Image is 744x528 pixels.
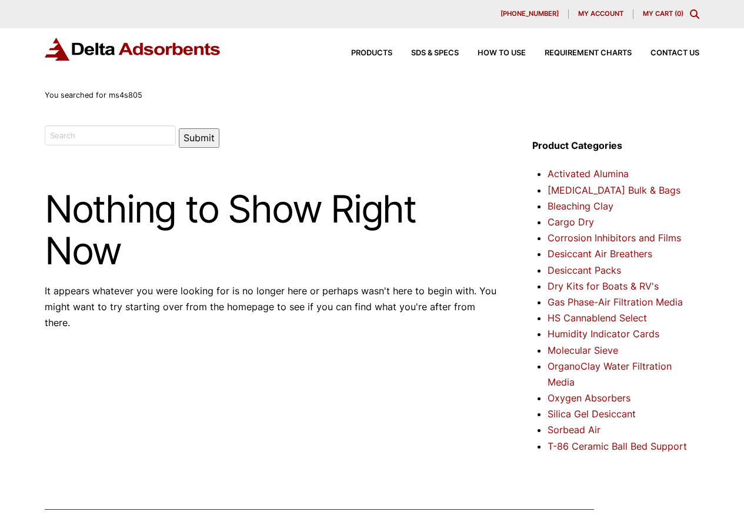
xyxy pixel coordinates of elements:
a: T-86 Ceramic Ball Bed Support [548,440,687,452]
span: SDS & SPECS [411,49,459,57]
a: [PHONE_NUMBER] [491,9,569,19]
p: It appears whatever you were looking for is no longer here or perhaps wasn't here to begin with. ... [45,283,500,331]
h1: Nothing to Show Right Now [45,188,500,271]
a: Sorbead Air [548,424,600,436]
div: Toggle Modal Content [690,9,699,19]
a: My Cart (0) [643,9,683,18]
a: OrganoClay Water Filtration Media [548,360,672,388]
a: Desiccant Air Breathers [548,248,652,260]
a: Cargo Dry [548,216,594,228]
a: Molecular Sieve [548,344,618,356]
a: Requirement Charts [526,49,632,57]
a: Desiccant Packs [548,264,621,276]
a: SDS & SPECS [392,49,459,57]
a: Oxygen Absorbers [548,392,630,404]
span: Products [351,49,392,57]
a: Corrosion Inhibitors and Films [548,232,681,244]
a: [MEDICAL_DATA] Bulk & Bags [548,184,680,196]
span: 0 [677,9,681,18]
button: Submit [179,128,219,148]
a: Activated Alumina [548,168,629,180]
a: My account [569,9,633,19]
a: Products [332,49,392,57]
a: Contact Us [632,49,699,57]
a: Silica Gel Desiccant [548,408,636,420]
input: Search [45,125,176,145]
span: My account [578,11,623,17]
span: How to Use [478,49,526,57]
a: Humidity Indicator Cards [548,328,659,340]
a: Dry Kits for Boats & RV's [548,280,659,292]
span: [PHONE_NUMBER] [501,11,559,17]
a: How to Use [459,49,526,57]
span: Requirement Charts [545,49,632,57]
a: Gas Phase-Air Filtration Media [548,296,683,308]
span: You searched for ms4s805 [45,91,142,99]
h4: Product Categories [532,138,699,154]
img: Delta Adsorbents [45,38,221,61]
a: Bleaching Clay [548,200,613,212]
a: HS Cannablend Select [548,312,647,324]
span: Contact Us [650,49,699,57]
